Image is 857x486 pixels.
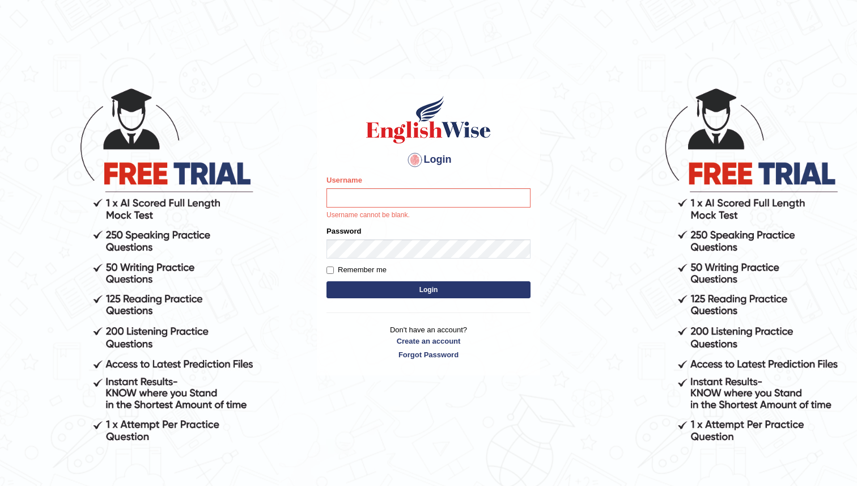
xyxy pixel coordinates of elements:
h4: Login [326,151,531,169]
label: Remember me [326,264,387,276]
button: Login [326,281,531,298]
input: Remember me [326,267,334,274]
label: Password [326,226,361,236]
label: Username [326,175,362,185]
a: Create an account [326,336,531,346]
p: Username cannot be blank. [326,210,531,221]
p: Don't have an account? [326,324,531,360]
img: Logo of English Wise sign in for intelligent practice with AI [364,94,493,145]
a: Forgot Password [326,349,531,360]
